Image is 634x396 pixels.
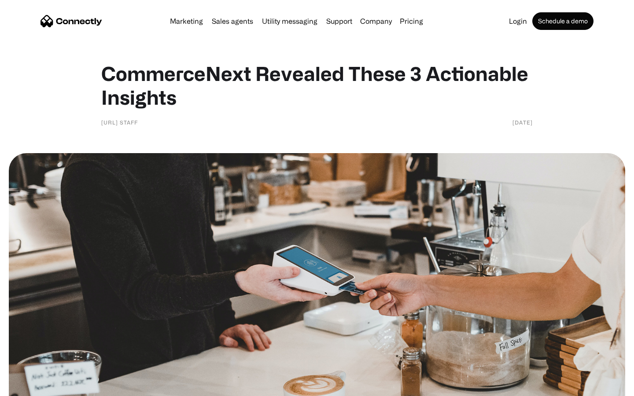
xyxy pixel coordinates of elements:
[18,381,53,393] ul: Language list
[101,118,138,127] div: [URL] Staff
[323,18,356,25] a: Support
[512,118,533,127] div: [DATE]
[101,62,533,109] h1: CommerceNext Revealed These 3 Actionable Insights
[505,18,531,25] a: Login
[208,18,257,25] a: Sales agents
[396,18,427,25] a: Pricing
[9,381,53,393] aside: Language selected: English
[360,15,392,27] div: Company
[532,12,593,30] a: Schedule a demo
[258,18,321,25] a: Utility messaging
[166,18,206,25] a: Marketing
